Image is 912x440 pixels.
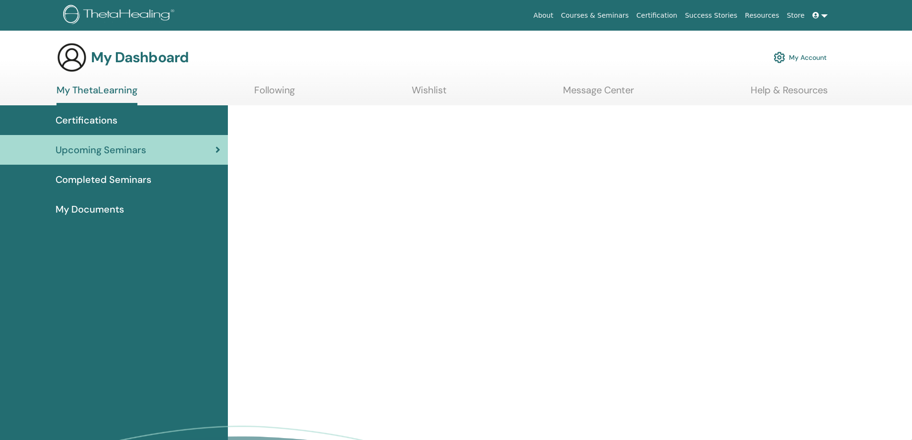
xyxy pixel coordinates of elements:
a: Wishlist [412,84,447,103]
a: Help & Resources [751,84,828,103]
a: Resources [741,7,783,24]
span: My Documents [56,202,124,216]
span: Certifications [56,113,117,127]
a: My ThetaLearning [56,84,137,105]
a: Store [783,7,809,24]
a: Certification [632,7,681,24]
a: Following [254,84,295,103]
a: About [529,7,557,24]
img: logo.png [63,5,178,26]
span: Upcoming Seminars [56,143,146,157]
a: Message Center [563,84,634,103]
a: Courses & Seminars [557,7,633,24]
h3: My Dashboard [91,49,189,66]
a: Success Stories [681,7,741,24]
a: My Account [774,47,827,68]
img: cog.svg [774,49,785,66]
span: Completed Seminars [56,172,151,187]
img: generic-user-icon.jpg [56,42,87,73]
